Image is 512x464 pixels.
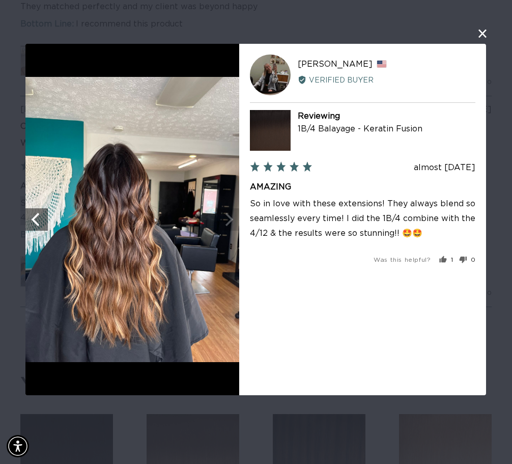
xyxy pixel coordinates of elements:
img: 1B/4 Balayage - Keratin Fusion [250,110,291,150]
button: Yes [439,256,453,264]
img: Customer image [25,77,239,362]
p: So in love with these extensions! They always blend so seamlessly every time! I did the 1B/4 comb... [250,197,475,240]
span: almost [DATE] [414,163,476,172]
button: No [456,256,476,264]
span: Was this helpful? [374,256,431,262]
span: United States [377,60,387,68]
div: AS [250,54,291,95]
span: [PERSON_NAME] [298,60,373,68]
div: Reviewing [298,110,476,123]
button: close this modal window [477,27,489,39]
button: Previous [25,208,48,231]
a: 1B/4 Balayage - Keratin Fusion [298,125,422,133]
div: Verified Buyer [298,74,476,86]
h2: AMAZING [250,181,475,193]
